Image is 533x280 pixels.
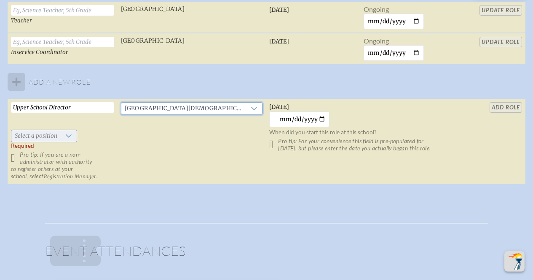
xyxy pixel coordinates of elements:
[11,5,114,16] input: Eg, Science Teacher, 5th Grade
[11,102,114,113] input: Job Title, eg, Science Teacher, 5th Grade
[269,103,289,111] span: [DATE]
[269,38,289,45] span: [DATE]
[44,174,96,179] span: Registration Manager
[504,251,525,272] button: Scroll Top
[11,37,114,47] input: Eg, Science Teacher, 5th Grade
[506,253,523,270] img: To the top
[121,103,246,114] span: Saint Stephen’s Episcopal School (Bradenton)
[269,138,451,152] p: Pro tip: For your convenience this field is pre-populated for [DATE], but please enter the date y...
[269,6,289,14] span: [DATE]
[364,5,389,13] span: Ongoing
[364,37,389,45] span: Ongoing
[269,129,451,136] p: When did you start this role at this school?
[11,17,32,24] span: Teacher
[11,151,114,180] p: Pro tip: If you are a non-administrator with authority to register others at your school, select .
[121,37,185,44] span: [GEOGRAPHIC_DATA]
[11,130,61,142] span: Select a position
[121,5,185,13] span: [GEOGRAPHIC_DATA]
[11,49,68,56] span: Inservice Coordinator
[45,244,488,264] h1: Event Attendances
[11,142,34,149] span: Required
